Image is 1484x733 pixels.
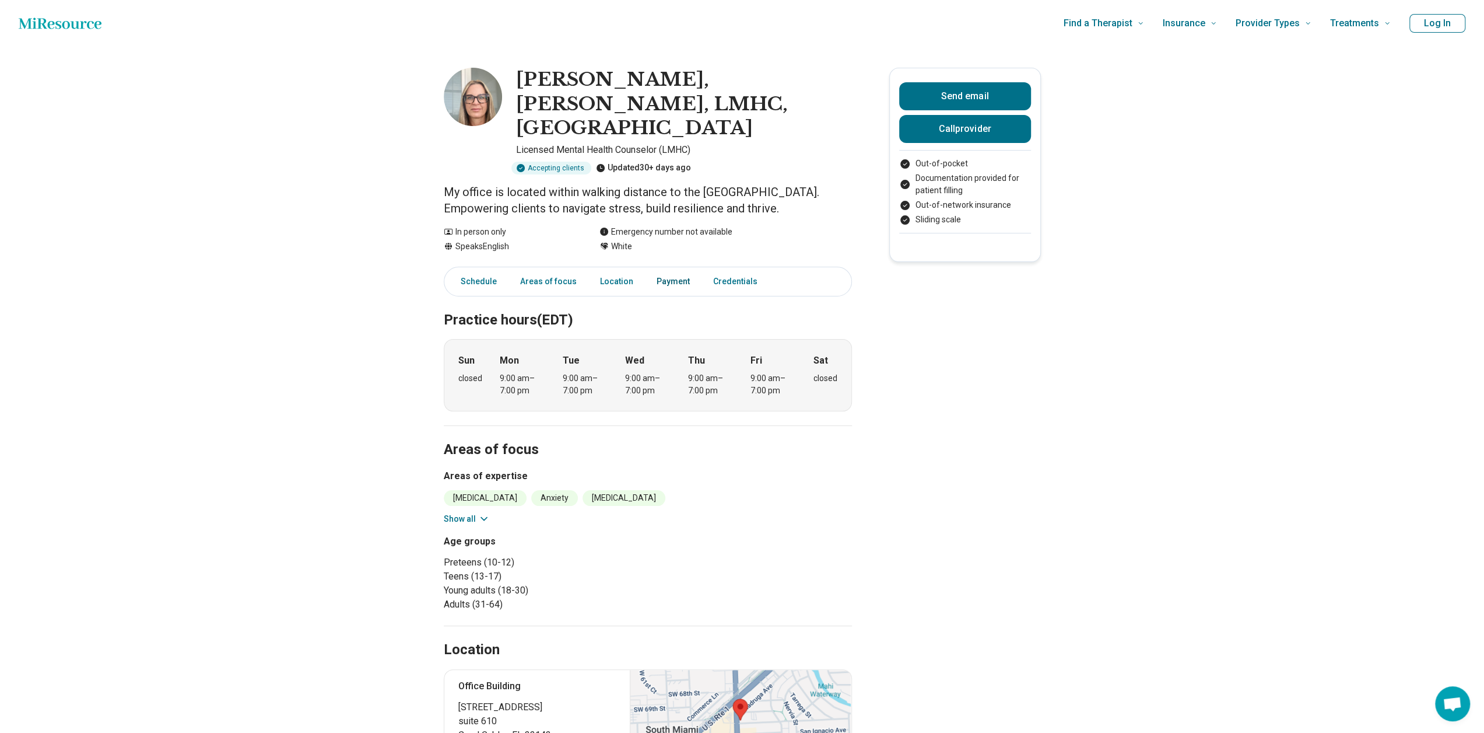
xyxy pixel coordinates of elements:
div: 9:00 am – 7:00 pm [688,372,733,397]
h2: Areas of focus [444,412,852,460]
div: closed [813,372,837,385]
span: White [611,240,632,253]
li: Documentation provided for patient filling [899,172,1031,197]
div: 9:00 am – 7:00 pm [563,372,608,397]
p: Licensed Mental Health Counselor (LMHC) [516,143,852,157]
a: Open chat [1435,686,1470,721]
div: Accepting clients [511,162,591,174]
div: Speaks English [444,240,576,253]
div: In person only [444,226,576,238]
li: Adults (31-64) [444,598,643,612]
li: Out-of-pocket [899,158,1031,170]
div: 9:00 am – 7:00 pm [750,372,795,397]
strong: Thu [688,354,705,368]
strong: Sat [813,354,828,368]
li: Sliding scale [899,214,1031,226]
button: Log In [1409,14,1465,33]
img: Jennifer Pankow-Martinez, EdS, LMHC, PA, Licensed Mental Health Counselor (LMHC) [444,68,502,126]
button: Send email [899,82,1031,110]
strong: Fri [750,354,762,368]
h2: Practice hours (EDT) [444,282,852,330]
li: Young adults (18-30) [444,584,643,598]
span: Insurance [1163,15,1205,32]
strong: Tue [563,354,580,368]
div: Updated 30+ days ago [596,162,691,174]
button: Callprovider [899,115,1031,143]
h3: Age groups [444,535,643,549]
span: [STREET_ADDRESS] [458,700,616,714]
li: [MEDICAL_DATA] [583,490,665,506]
li: Teens (13-17) [444,570,643,584]
div: closed [458,372,482,385]
h1: [PERSON_NAME], [PERSON_NAME], LMHC, [GEOGRAPHIC_DATA] [516,68,852,141]
span: Find a Therapist [1064,15,1132,32]
div: 9:00 am – 7:00 pm [500,372,545,397]
ul: Payment options [899,158,1031,226]
a: Home page [19,12,101,35]
strong: Wed [625,354,644,368]
span: suite 610 [458,714,616,728]
p: My office is located within walking distance to the [GEOGRAPHIC_DATA]. Empowering clients to navi... [444,184,852,217]
button: Show all [444,513,490,525]
li: Preteens (10-12) [444,556,643,570]
a: Areas of focus [513,270,584,294]
a: Location [593,270,640,294]
h2: Location [444,640,500,660]
span: Treatments [1330,15,1379,32]
span: Provider Types [1236,15,1300,32]
strong: Sun [458,354,475,368]
li: Anxiety [531,490,578,506]
p: Office Building [458,679,616,693]
li: Out-of-network insurance [899,199,1031,211]
h3: Areas of expertise [444,469,852,483]
a: Schedule [447,270,504,294]
strong: Mon [500,354,519,368]
a: Payment [650,270,697,294]
div: Emergency number not available [599,226,732,238]
a: Credentials [706,270,771,294]
div: 9:00 am – 7:00 pm [625,372,670,397]
li: [MEDICAL_DATA] [444,490,527,506]
div: When does the program meet? [444,339,852,411]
